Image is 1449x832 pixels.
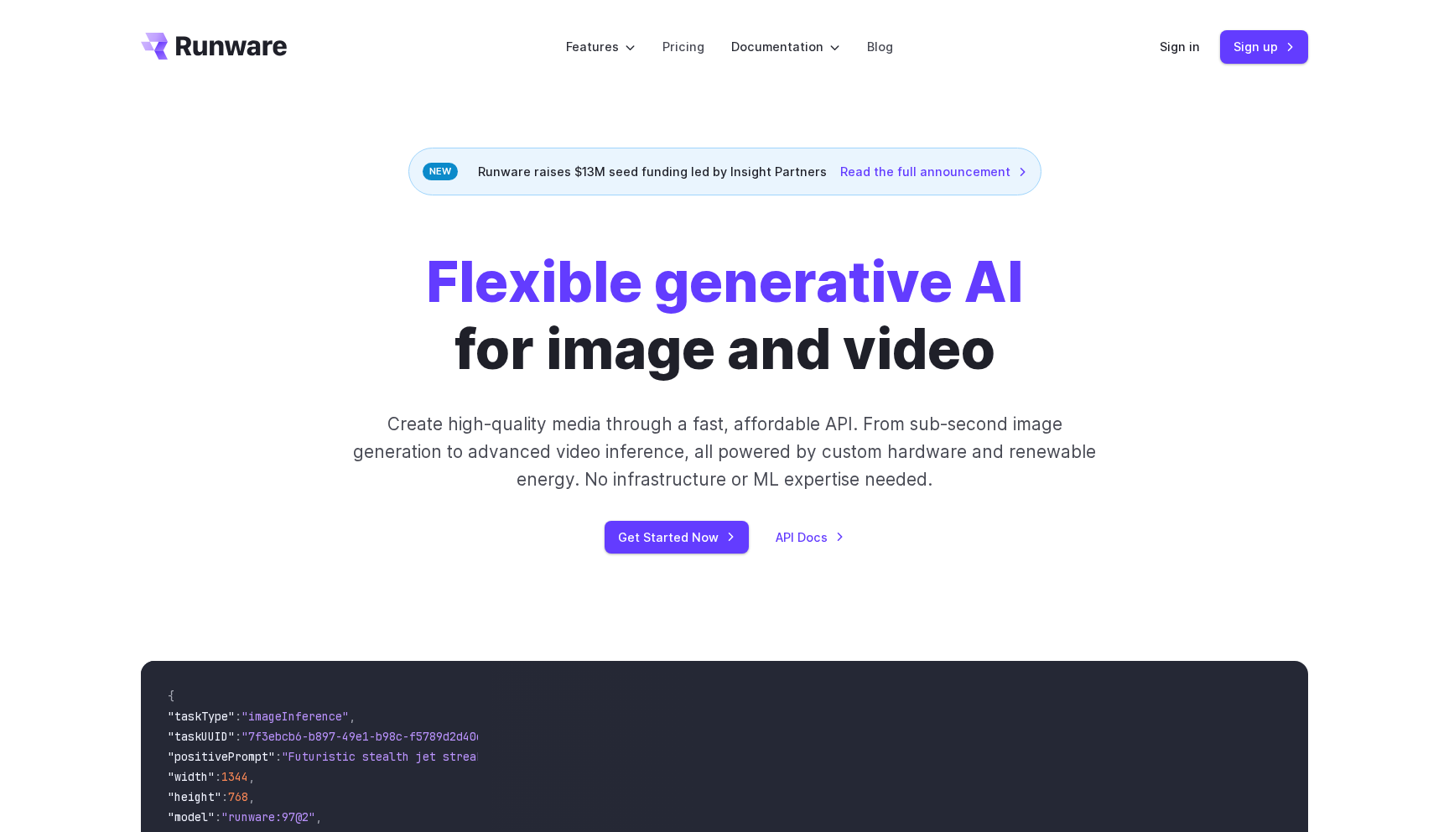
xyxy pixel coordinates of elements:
label: Features [566,37,636,56]
span: "taskType" [168,709,235,724]
span: , [315,809,322,824]
span: "imageInference" [241,709,349,724]
a: Read the full announcement [840,162,1027,181]
a: API Docs [776,528,844,547]
h1: for image and video [426,249,1023,383]
span: : [235,729,241,744]
a: Blog [867,37,893,56]
span: : [215,769,221,784]
a: Go to / [141,33,287,60]
span: "runware:97@2" [221,809,315,824]
span: : [221,789,228,804]
strong: Flexible generative AI [426,248,1023,315]
span: "model" [168,809,215,824]
span: : [235,709,241,724]
span: , [248,789,255,804]
span: , [248,769,255,784]
span: "Futuristic stealth jet streaking through a neon-lit cityscape with glowing purple exhaust" [282,749,892,764]
a: Pricing [662,37,704,56]
span: , [349,709,356,724]
label: Documentation [731,37,840,56]
a: Get Started Now [605,521,749,554]
span: 1344 [221,769,248,784]
span: "7f3ebcb6-b897-49e1-b98c-f5789d2d40d7" [241,729,496,744]
span: 768 [228,789,248,804]
div: Runware raises $13M seed funding led by Insight Partners [408,148,1041,195]
a: Sign up [1220,30,1308,63]
span: "positivePrompt" [168,749,275,764]
span: : [215,809,221,824]
p: Create high-quality media through a fast, affordable API. From sub-second image generation to adv... [351,410,1098,494]
span: { [168,689,174,704]
span: "taskUUID" [168,729,235,744]
a: Sign in [1160,37,1200,56]
span: "width" [168,769,215,784]
span: "height" [168,789,221,804]
span: : [275,749,282,764]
